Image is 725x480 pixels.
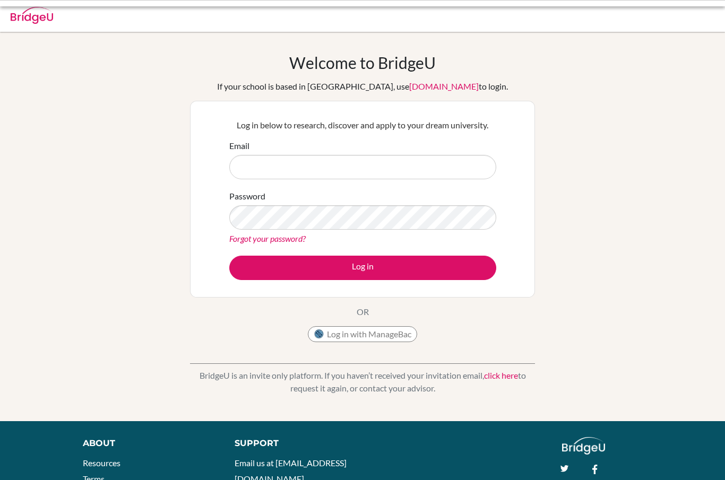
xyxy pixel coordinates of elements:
label: Password [229,190,265,203]
a: click here [484,370,518,380]
h1: Welcome to BridgeU [289,53,436,72]
button: Log in [229,256,496,280]
a: Forgot your password? [229,233,306,243]
img: logo_white@2x-f4f0deed5e89b7ecb1c2cc34c3e3d731f90f0f143d5ea2071677605dd97b5244.png [562,437,605,455]
div: Support [235,437,352,450]
a: Resources [83,458,120,468]
a: [DOMAIN_NAME] [409,81,479,91]
p: Log in below to research, discover and apply to your dream university. [229,119,496,132]
div: If your school is based in [GEOGRAPHIC_DATA], use to login. [217,80,508,93]
p: OR [357,306,369,318]
p: BridgeU is an invite only platform. If you haven’t received your invitation email, to request it ... [190,369,535,395]
button: Log in with ManageBac [308,326,417,342]
img: Bridge-U [11,7,53,24]
div: About [83,437,211,450]
label: Email [229,139,249,152]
